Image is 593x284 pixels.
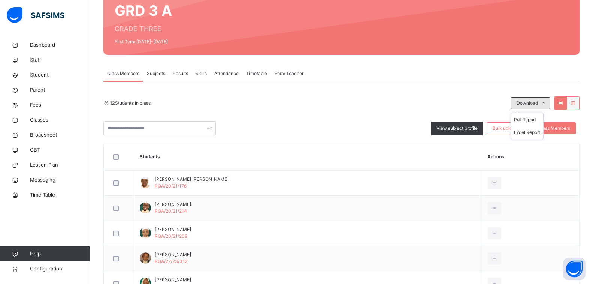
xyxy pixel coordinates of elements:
span: Skills [196,70,207,77]
span: CBT [30,146,90,154]
th: Students [134,143,482,171]
span: [PERSON_NAME] [155,226,191,233]
span: Fees [30,101,90,109]
span: RQA/20/21/176 [155,183,187,189]
li: dropdown-list-item-null-0 [511,113,543,126]
span: Lesson Plan [30,161,90,169]
span: RQA/20/21/209 [155,233,187,239]
span: [PERSON_NAME] [PERSON_NAME] [155,176,229,183]
span: Subjects [147,70,165,77]
span: Download [517,100,538,107]
span: Results [173,70,188,77]
li: dropdown-list-item-null-1 [511,126,543,139]
span: [PERSON_NAME] [155,276,191,283]
span: Form Teacher [275,70,303,77]
span: RQA/20/21/214 [155,208,187,214]
span: Students in class [110,100,151,107]
span: Timetable [246,70,267,77]
b: 12 [110,100,115,106]
img: safsims [7,7,64,23]
th: Actions [482,143,579,171]
span: Attendance [214,70,239,77]
span: Bulk upload [493,125,517,132]
span: Parent [30,86,90,94]
span: Classes [30,116,90,124]
span: Time Table [30,191,90,199]
span: Add Class Members [529,125,570,132]
span: Configuration [30,265,90,273]
span: Help [30,250,90,258]
span: RQA/22/23/312 [155,258,187,264]
span: Student [30,71,90,79]
span: Class Members [107,70,139,77]
span: Dashboard [30,41,90,49]
span: [PERSON_NAME] [155,251,191,258]
button: Open asap [563,258,586,280]
span: [PERSON_NAME] [155,201,191,208]
span: Messaging [30,176,90,184]
span: Broadsheet [30,131,90,139]
span: View subject profile [436,125,478,132]
span: Staff [30,56,90,64]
